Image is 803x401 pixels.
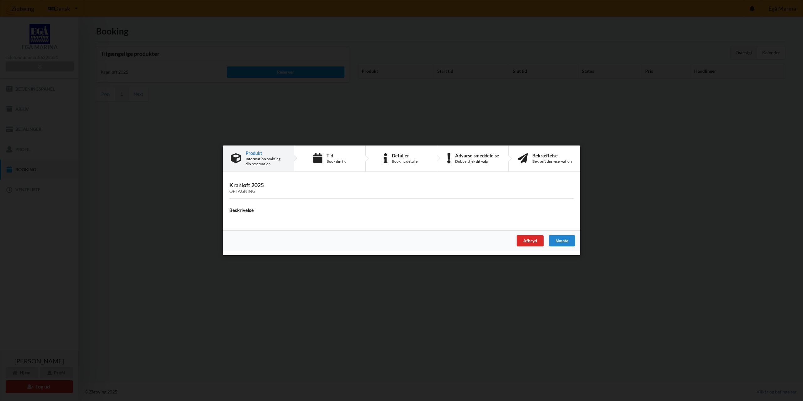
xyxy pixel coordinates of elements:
h4: Beskrivelse [229,207,574,213]
div: Information omkring din reservation [246,156,286,166]
div: Tid [327,153,347,158]
div: Produkt [246,150,286,156]
h3: Kranløft 2025 [229,182,574,194]
div: Book din tid [327,159,347,164]
div: Næste [549,235,575,247]
div: Bekræftelse [532,153,572,158]
div: Detaljer [392,153,419,158]
div: Booking detaljer [392,159,419,164]
div: Advarselsmeddelelse [455,153,499,158]
div: Bekræft din reservation [532,159,572,164]
div: Optagning [229,189,574,194]
div: Afbryd [517,235,544,247]
div: Dobbelttjek dit valg [455,159,499,164]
